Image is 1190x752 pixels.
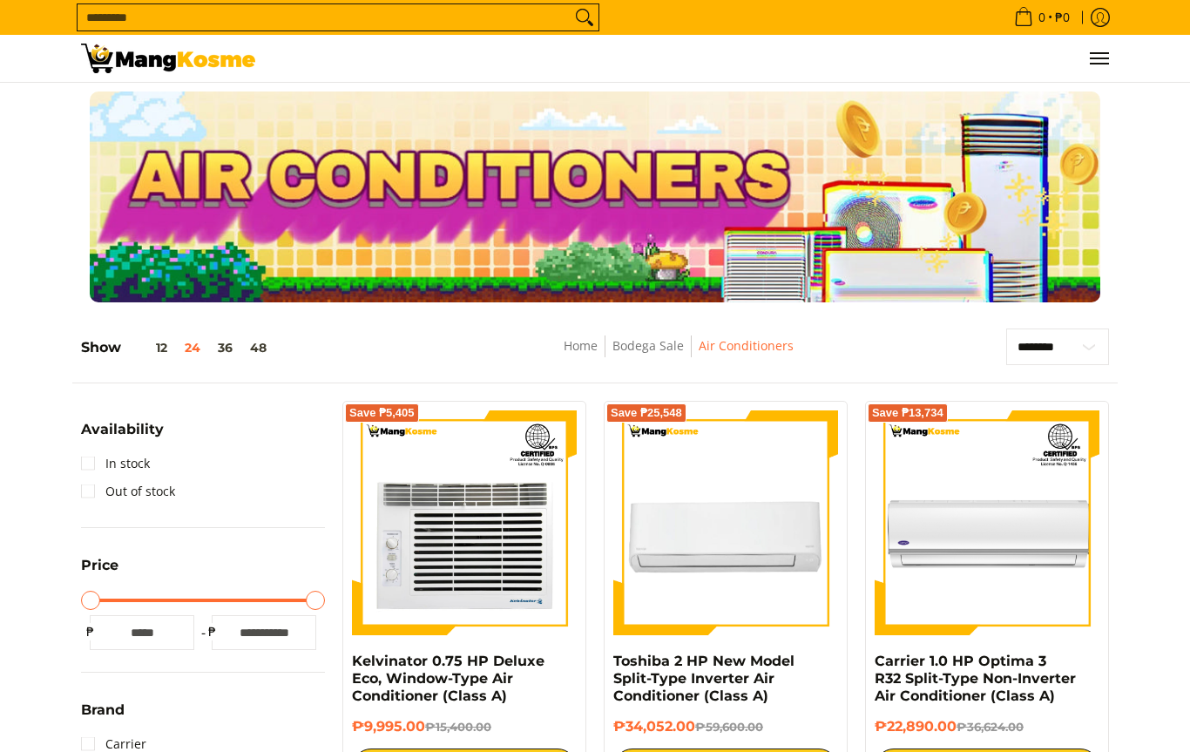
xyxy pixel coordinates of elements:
[564,337,598,354] a: Home
[273,35,1109,82] ul: Customer Navigation
[81,559,118,572] span: Price
[612,337,684,354] a: Bodega Sale
[699,337,794,354] a: Air Conditioners
[352,410,577,635] img: Kelvinator 0.75 HP Deluxe Eco, Window-Type Air Conditioner (Class A)
[81,339,275,356] h5: Show
[81,450,150,478] a: In stock
[1052,11,1072,24] span: ₱0
[425,720,491,734] del: ₱15,400.00
[1088,35,1109,82] button: Menu
[872,408,943,418] span: Save ₱13,734
[176,341,209,355] button: 24
[1009,8,1075,27] span: •
[121,341,176,355] button: 12
[1036,11,1048,24] span: 0
[611,408,682,418] span: Save ₱25,548
[436,335,921,375] nav: Breadcrumbs
[571,4,598,30] button: Search
[613,718,838,735] h6: ₱34,052.00
[81,44,255,73] img: Bodega Sale Aircon l Mang Kosme: Home Appliances Warehouse Sale
[875,718,1099,735] h6: ₱22,890.00
[349,408,415,418] span: Save ₱5,405
[613,410,838,635] img: Toshiba 2 HP New Model Split-Type Inverter Air Conditioner (Class A)
[352,653,544,704] a: Kelvinator 0.75 HP Deluxe Eco, Window-Type Air Conditioner (Class A)
[81,559,118,586] summary: Open
[81,703,125,730] summary: Open
[957,720,1024,734] del: ₱36,624.00
[875,653,1076,704] a: Carrier 1.0 HP Optima 3 R32 Split-Type Non-Inverter Air Conditioner (Class A)
[203,623,220,640] span: ₱
[695,720,763,734] del: ₱59,600.00
[875,410,1099,635] img: Carrier 1.0 HP Optima 3 R32 Split-Type Non-Inverter Air Conditioner (Class A)
[81,703,125,717] span: Brand
[81,478,175,505] a: Out of stock
[241,341,275,355] button: 48
[81,623,98,640] span: ₱
[613,653,794,704] a: Toshiba 2 HP New Model Split-Type Inverter Air Conditioner (Class A)
[81,423,164,437] span: Availability
[273,35,1109,82] nav: Main Menu
[209,341,241,355] button: 36
[352,718,577,735] h6: ₱9,995.00
[81,423,164,450] summary: Open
